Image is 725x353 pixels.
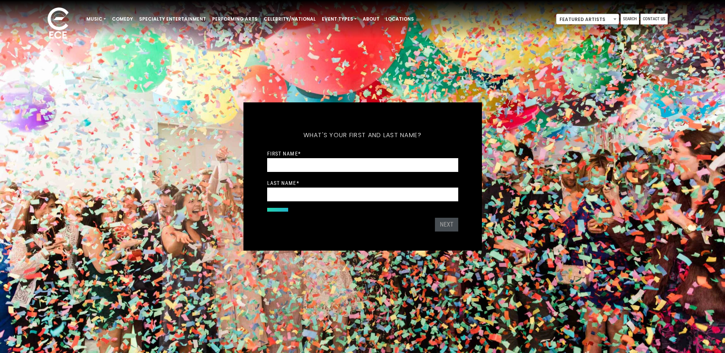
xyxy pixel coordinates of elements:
[641,14,668,24] a: Contact Us
[267,150,301,157] label: First Name
[383,13,417,26] a: Locations
[556,14,619,25] span: Featured Artists
[360,13,383,26] a: About
[39,5,77,42] img: ece_new_logo_whitev2-1.png
[261,13,319,26] a: Celebrity/National
[621,14,639,24] a: Search
[319,13,360,26] a: Event Types
[267,180,299,186] label: Last Name
[109,13,136,26] a: Comedy
[83,13,109,26] a: Music
[136,13,209,26] a: Specialty Entertainment
[267,121,458,149] h5: What's your first and last name?
[209,13,261,26] a: Performing Arts
[556,14,619,24] span: Featured Artists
